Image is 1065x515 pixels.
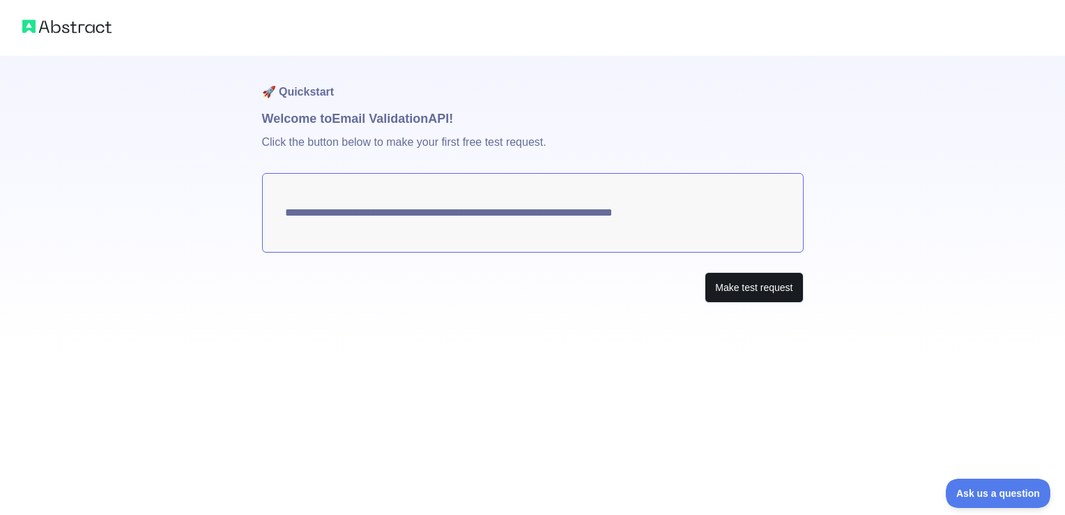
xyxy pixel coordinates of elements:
[22,17,112,36] img: Abstract logo
[262,128,804,173] p: Click the button below to make your first free test request.
[262,109,804,128] h1: Welcome to Email Validation API!
[705,272,803,304] button: Make test request
[262,56,804,109] h1: 🚀 Quickstart
[946,479,1051,508] iframe: Toggle Customer Support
